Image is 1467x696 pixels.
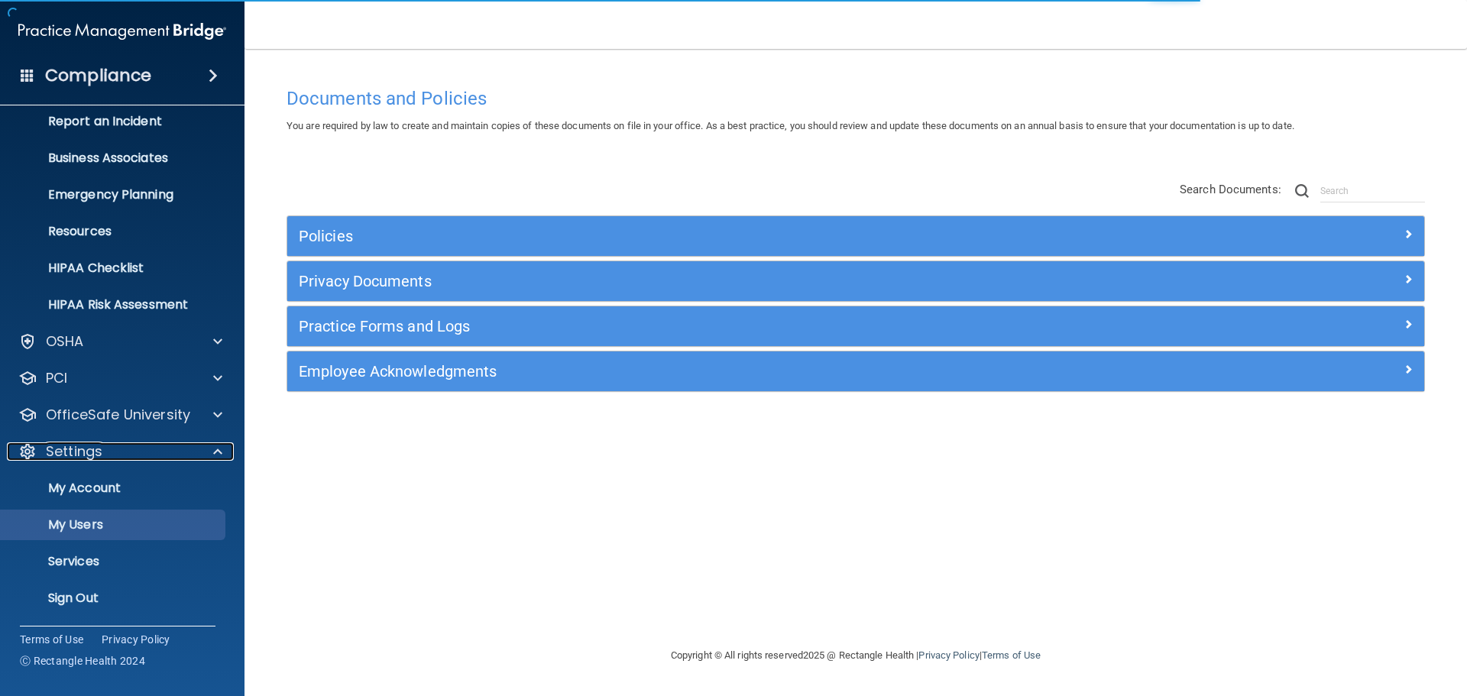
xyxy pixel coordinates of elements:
[18,442,222,461] a: Settings
[46,442,102,461] p: Settings
[287,89,1425,108] h4: Documents and Policies
[577,631,1135,680] div: Copyright © All rights reserved 2025 @ Rectangle Health | |
[1180,183,1281,196] span: Search Documents:
[10,151,219,166] p: Business Associates
[18,16,226,47] img: PMB logo
[18,406,222,424] a: OfficeSafe University
[10,554,219,569] p: Services
[10,224,219,239] p: Resources
[299,318,1129,335] h5: Practice Forms and Logs
[46,406,190,424] p: OfficeSafe University
[18,332,222,351] a: OSHA
[102,632,170,647] a: Privacy Policy
[10,297,219,312] p: HIPAA Risk Assessment
[299,314,1413,338] a: Practice Forms and Logs
[20,653,145,668] span: Ⓒ Rectangle Health 2024
[18,369,222,387] a: PCI
[10,517,219,533] p: My Users
[46,332,84,351] p: OSHA
[287,120,1294,131] span: You are required by law to create and maintain copies of these documents on file in your office. ...
[1320,180,1425,202] input: Search
[46,369,67,387] p: PCI
[982,649,1041,661] a: Terms of Use
[10,114,219,129] p: Report an Incident
[918,649,979,661] a: Privacy Policy
[10,481,219,496] p: My Account
[1203,588,1449,649] iframe: Drift Widget Chat Controller
[299,269,1413,293] a: Privacy Documents
[10,187,219,202] p: Emergency Planning
[299,228,1129,244] h5: Policies
[45,65,151,86] h4: Compliance
[299,363,1129,380] h5: Employee Acknowledgments
[299,273,1129,290] h5: Privacy Documents
[10,591,219,606] p: Sign Out
[10,261,219,276] p: HIPAA Checklist
[20,632,83,647] a: Terms of Use
[1295,184,1309,198] img: ic-search.3b580494.png
[299,359,1413,384] a: Employee Acknowledgments
[299,224,1413,248] a: Policies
